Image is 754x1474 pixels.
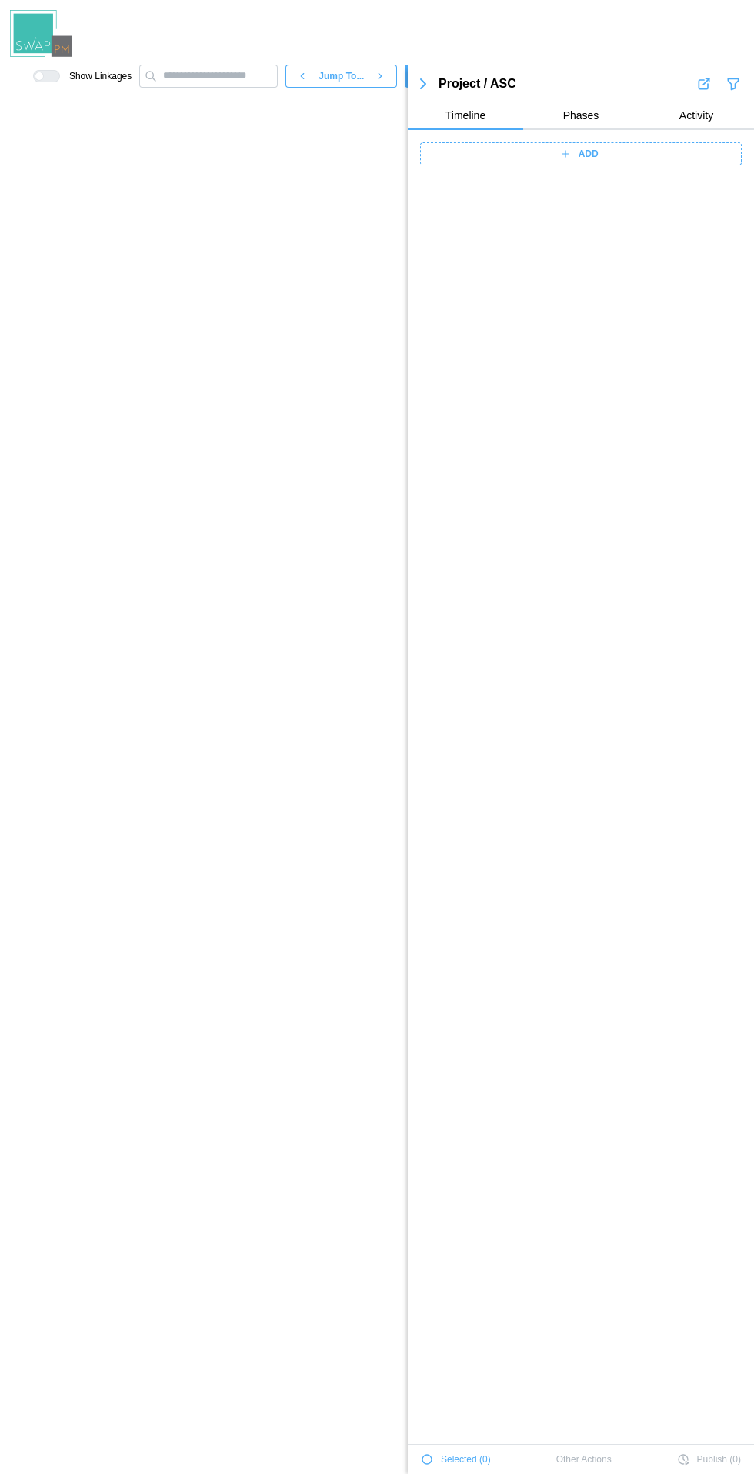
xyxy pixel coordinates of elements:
[10,10,72,57] img: Swap PM Logo
[441,1449,491,1470] span: Selected ( 0 )
[445,110,485,121] span: Timeline
[579,143,599,165] span: ADD
[725,75,742,92] button: Filter
[679,110,713,121] span: Activity
[696,75,712,92] button: Export Results
[319,65,364,87] span: Jump To...
[60,70,132,82] span: Show Linkages
[563,110,599,121] span: Phases
[439,75,696,94] div: Project / ASC
[420,1448,492,1471] button: Selected (0)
